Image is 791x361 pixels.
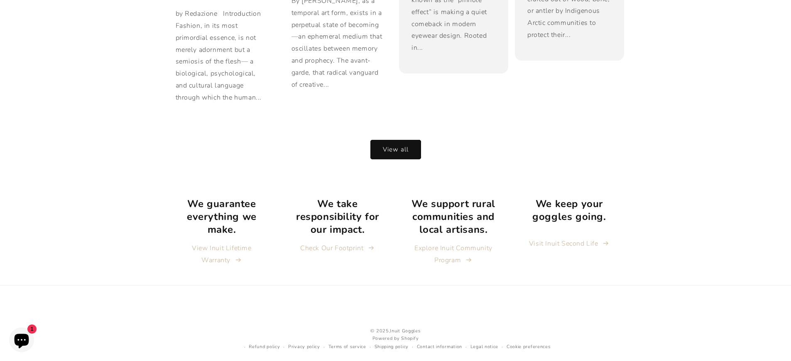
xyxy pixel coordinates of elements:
[300,242,375,254] a: Check Our Footprint
[372,335,419,341] a: Powered by Shopify
[7,327,37,354] inbox-online-store-chat: Shopify online store chat
[241,327,551,335] small: © 2025,
[390,328,420,334] a: Inuit Goggles
[187,197,257,236] strong: We guarantee everything we make.
[370,140,421,159] a: View all
[249,343,280,351] a: Refund policy
[532,197,606,223] strong: We keep your goggles going.
[417,343,462,351] a: Contact information
[174,242,270,266] a: View Inuit Lifetime Warranty
[507,343,551,351] a: Cookie preferences
[296,197,379,236] strong: We take responsibility for our impact.
[328,343,366,351] a: Terms of service
[288,343,320,351] a: Privacy policy
[375,343,409,351] a: Shipping policy
[529,238,610,250] a: Visit Inuit Second Life
[405,242,502,266] a: Explore Inuit Community Program
[470,343,498,351] a: Legal notice
[411,197,495,236] strong: We support rural communities and local artisans.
